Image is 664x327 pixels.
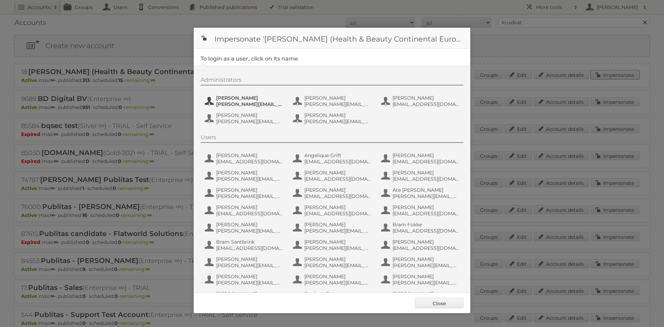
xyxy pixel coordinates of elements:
[393,187,460,193] span: Ate [PERSON_NAME]
[304,152,371,158] span: Angelique Grift
[292,290,373,304] button: Danique Bats [EMAIL_ADDRESS][DOMAIN_NAME]
[216,95,283,101] span: [PERSON_NAME]
[204,111,285,125] button: [PERSON_NAME] [PERSON_NAME][EMAIL_ADDRESS][DOMAIN_NAME]
[216,193,283,199] span: [PERSON_NAME][EMAIL_ADDRESS][DOMAIN_NAME]
[216,158,283,165] span: [EMAIL_ADDRESS][DOMAIN_NAME]
[380,255,462,269] button: [PERSON_NAME] [PERSON_NAME][EMAIL_ADDRESS][DOMAIN_NAME]
[216,245,283,251] span: [EMAIL_ADDRESS][DOMAIN_NAME]
[216,228,283,234] span: [PERSON_NAME][EMAIL_ADDRESS][DOMAIN_NAME]
[393,256,460,262] span: [PERSON_NAME]
[216,291,283,297] span: [PERSON_NAME]
[393,176,460,182] span: [EMAIL_ADDRESS][DOMAIN_NAME]
[415,298,463,308] a: Close
[204,255,285,269] button: [PERSON_NAME] [PERSON_NAME][EMAIL_ADDRESS][DOMAIN_NAME]
[201,134,463,143] div: Users
[216,187,283,193] span: [PERSON_NAME]
[304,210,371,217] span: [EMAIL_ADDRESS][DOMAIN_NAME]
[204,290,285,304] button: [PERSON_NAME] [EMAIL_ADDRESS][DOMAIN_NAME]
[216,204,283,210] span: [PERSON_NAME]
[304,273,371,280] span: [PERSON_NAME]
[292,221,373,235] button: [PERSON_NAME] [PERSON_NAME][EMAIL_ADDRESS][DOMAIN_NAME]
[380,169,462,183] button: [PERSON_NAME] [EMAIL_ADDRESS][DOMAIN_NAME]
[393,158,460,165] span: [EMAIL_ADDRESS][DOMAIN_NAME]
[393,204,460,210] span: [PERSON_NAME]
[380,203,462,217] button: [PERSON_NAME] [EMAIL_ADDRESS][DOMAIN_NAME]
[304,193,371,199] span: [EMAIL_ADDRESS][DOMAIN_NAME]
[380,221,462,235] button: Bram Fokke [EMAIL_ADDRESS][DOMAIN_NAME]
[216,101,283,107] span: [PERSON_NAME][EMAIL_ADDRESS][DOMAIN_NAME]
[292,255,373,269] button: [PERSON_NAME] [PERSON_NAME][EMAIL_ADDRESS][DOMAIN_NAME]
[304,187,371,193] span: [PERSON_NAME]
[292,186,373,200] button: [PERSON_NAME] [EMAIL_ADDRESS][DOMAIN_NAME]
[304,280,371,286] span: [PERSON_NAME][EMAIL_ADDRESS][DOMAIN_NAME]
[292,169,373,183] button: [PERSON_NAME] [EMAIL_ADDRESS][DOMAIN_NAME]
[304,118,371,125] span: [PERSON_NAME][EMAIL_ADDRESS][DOMAIN_NAME]
[204,238,285,252] button: Bram Santbrink [EMAIL_ADDRESS][DOMAIN_NAME]
[194,28,470,48] h1: Impersonate '[PERSON_NAME] (Health & Beauty Continental Europe) B.V.'
[393,152,460,158] span: [PERSON_NAME]
[292,273,373,287] button: [PERSON_NAME] [PERSON_NAME][EMAIL_ADDRESS][DOMAIN_NAME]
[393,101,460,107] span: [EMAIL_ADDRESS][DOMAIN_NAME]
[380,238,462,252] button: [PERSON_NAME] [EMAIL_ADDRESS][DOMAIN_NAME]
[380,273,462,287] button: [PERSON_NAME] [PERSON_NAME][EMAIL_ADDRESS][DOMAIN_NAME]
[304,112,371,118] span: [PERSON_NAME]
[304,170,371,176] span: [PERSON_NAME]
[304,262,371,269] span: [PERSON_NAME][EMAIL_ADDRESS][DOMAIN_NAME]
[393,273,460,280] span: [PERSON_NAME]
[201,76,463,85] div: Administrators
[304,176,371,182] span: [EMAIL_ADDRESS][DOMAIN_NAME]
[216,280,283,286] span: [PERSON_NAME][EMAIL_ADDRESS][DOMAIN_NAME]
[216,152,283,158] span: [PERSON_NAME]
[204,203,285,217] button: [PERSON_NAME] [EMAIL_ADDRESS][DOMAIN_NAME]
[380,152,462,165] button: [PERSON_NAME] [EMAIL_ADDRESS][DOMAIN_NAME]
[216,112,283,118] span: [PERSON_NAME]
[216,221,283,228] span: [PERSON_NAME]
[380,290,462,304] button: [PERSON_NAME] [PERSON_NAME][EMAIL_ADDRESS][DOMAIN_NAME]
[216,262,283,269] span: [PERSON_NAME][EMAIL_ADDRESS][DOMAIN_NAME]
[393,291,460,297] span: [PERSON_NAME]
[304,291,371,297] span: Danique Bats
[292,94,373,108] button: [PERSON_NAME] [PERSON_NAME][EMAIL_ADDRESS][DOMAIN_NAME]
[393,221,460,228] span: Bram Fokke
[304,221,371,228] span: [PERSON_NAME]
[380,94,462,108] button: [PERSON_NAME] [EMAIL_ADDRESS][DOMAIN_NAME]
[380,186,462,200] button: Ate [PERSON_NAME] [PERSON_NAME][EMAIL_ADDRESS][DOMAIN_NAME]
[393,239,460,245] span: [PERSON_NAME]
[393,210,460,217] span: [EMAIL_ADDRESS][DOMAIN_NAME]
[216,176,283,182] span: [PERSON_NAME][EMAIL_ADDRESS][DOMAIN_NAME]
[304,228,371,234] span: [PERSON_NAME][EMAIL_ADDRESS][DOMAIN_NAME]
[292,203,373,217] button: [PERSON_NAME] [EMAIL_ADDRESS][DOMAIN_NAME]
[393,228,460,234] span: [EMAIL_ADDRESS][DOMAIN_NAME]
[292,111,373,125] button: [PERSON_NAME] [PERSON_NAME][EMAIL_ADDRESS][DOMAIN_NAME]
[304,95,371,101] span: [PERSON_NAME]
[393,193,460,199] span: [PERSON_NAME][EMAIL_ADDRESS][DOMAIN_NAME]
[393,280,460,286] span: [PERSON_NAME][EMAIL_ADDRESS][DOMAIN_NAME]
[304,245,371,251] span: [PERSON_NAME][EMAIL_ADDRESS][DOMAIN_NAME]
[216,273,283,280] span: [PERSON_NAME]
[304,239,371,245] span: [PERSON_NAME]
[393,95,460,101] span: [PERSON_NAME]
[393,245,460,251] span: [EMAIL_ADDRESS][DOMAIN_NAME]
[216,118,283,125] span: [PERSON_NAME][EMAIL_ADDRESS][DOMAIN_NAME]
[204,94,285,108] button: [PERSON_NAME] [PERSON_NAME][EMAIL_ADDRESS][DOMAIN_NAME]
[204,186,285,200] button: [PERSON_NAME] [PERSON_NAME][EMAIL_ADDRESS][DOMAIN_NAME]
[216,239,283,245] span: Bram Santbrink
[204,169,285,183] button: [PERSON_NAME] [PERSON_NAME][EMAIL_ADDRESS][DOMAIN_NAME]
[204,152,285,165] button: [PERSON_NAME] [EMAIL_ADDRESS][DOMAIN_NAME]
[304,256,371,262] span: [PERSON_NAME]
[216,210,283,217] span: [EMAIL_ADDRESS][DOMAIN_NAME]
[204,273,285,287] button: [PERSON_NAME] [PERSON_NAME][EMAIL_ADDRESS][DOMAIN_NAME]
[292,152,373,165] button: Angelique Grift [EMAIL_ADDRESS][DOMAIN_NAME]
[216,256,283,262] span: [PERSON_NAME]
[204,221,285,235] button: [PERSON_NAME] [PERSON_NAME][EMAIL_ADDRESS][DOMAIN_NAME]
[292,238,373,252] button: [PERSON_NAME] [PERSON_NAME][EMAIL_ADDRESS][DOMAIN_NAME]
[304,158,371,165] span: [EMAIL_ADDRESS][DOMAIN_NAME]
[393,262,460,269] span: [PERSON_NAME][EMAIL_ADDRESS][DOMAIN_NAME]
[201,55,298,62] legend: To login as a user, click on its name
[304,101,371,107] span: [PERSON_NAME][EMAIL_ADDRESS][DOMAIN_NAME]
[393,170,460,176] span: [PERSON_NAME]
[216,170,283,176] span: [PERSON_NAME]
[304,204,371,210] span: [PERSON_NAME]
